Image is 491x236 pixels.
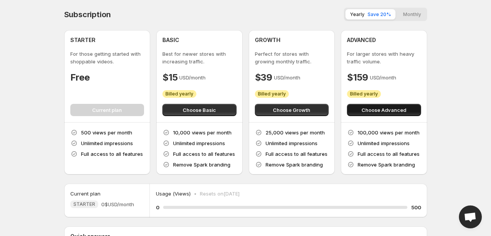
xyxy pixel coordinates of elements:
[274,74,300,81] p: USD/month
[347,90,381,98] div: Billed yearly
[459,205,482,228] div: Open chat
[255,104,329,116] button: Choose Growth
[162,36,179,44] h4: BASIC
[173,150,235,158] p: Full access to all features
[255,50,329,65] p: Perfect for stores with growing monthly traffic.
[255,36,280,44] h4: GROWTH
[361,106,406,114] span: Choose Advanced
[179,74,206,81] p: USD/month
[345,9,395,19] button: YearlySave 20%
[173,161,230,168] p: Remove Spark branding
[173,129,232,136] p: 10,000 views per month
[81,129,132,136] p: 500 views per month
[162,71,178,84] h4: $15
[358,150,420,158] p: Full access to all features
[162,50,237,65] p: Best for newer stores with increasing traffic.
[347,104,421,116] button: Choose Advanced
[81,150,143,158] p: Full access to all features
[347,50,421,65] p: For larger stores with heavy traffic volume.
[73,201,95,207] span: STARTER
[347,36,376,44] h4: ADVANCED
[358,129,420,136] p: 100,000 views per month
[266,139,318,147] p: Unlimited impressions
[156,190,191,197] p: Usage (Views)
[411,204,421,211] h5: 500
[70,71,90,84] h4: Free
[347,71,368,84] h4: $159
[70,50,144,65] p: For those getting started with shoppable videos.
[81,139,133,147] p: Unlimited impressions
[64,10,111,19] h4: Subscription
[162,104,237,116] button: Choose Basic
[255,71,272,84] h4: $39
[173,139,225,147] p: Unlimited impressions
[266,161,323,168] p: Remove Spark branding
[200,190,240,197] p: Resets on [DATE]
[70,36,96,44] h4: STARTER
[370,74,396,81] p: USD/month
[101,200,134,208] span: 0$ USD/month
[266,129,325,136] p: 25,000 views per month
[273,106,310,114] span: Choose Growth
[266,150,327,158] p: Full access to all features
[156,204,159,211] h5: 0
[70,190,100,197] h5: Current plan
[350,11,365,17] span: Yearly
[368,11,391,17] span: Save 20%
[399,9,426,19] button: Monthly
[162,90,196,98] div: Billed yearly
[358,161,415,168] p: Remove Spark branding
[183,106,216,114] span: Choose Basic
[358,139,410,147] p: Unlimited impressions
[255,90,289,98] div: Billed yearly
[194,190,197,197] p: •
